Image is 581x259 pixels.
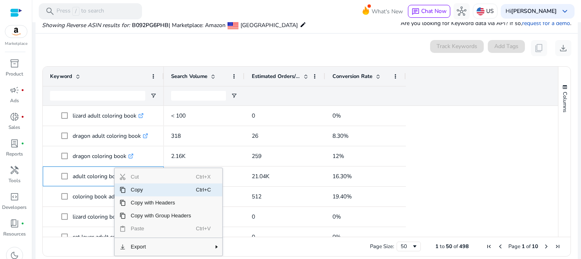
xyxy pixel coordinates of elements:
[532,243,538,250] span: 10
[252,132,258,140] span: 26
[558,43,568,53] span: download
[435,243,439,250] span: 1
[5,25,27,38] img: amazon.svg
[440,243,445,250] span: to
[126,183,196,196] span: Copy
[73,148,134,164] p: dragon coloring book
[126,222,196,235] span: Paste
[543,243,550,250] div: Next Page
[231,93,237,99] button: Open Filter Menu
[332,213,341,221] span: 0%
[240,21,298,29] span: [GEOGRAPHIC_DATA]
[332,132,349,140] span: 8.30%
[171,132,181,140] span: 318
[3,230,26,238] p: Resources
[486,4,494,18] p: US
[555,40,571,56] button: download
[506,8,557,14] p: Hi
[457,6,466,16] span: hub
[73,128,148,144] p: dragon adult coloring book
[446,243,452,250] span: 50
[10,165,19,175] span: handyman
[171,91,226,101] input: Search Volume Filter Input
[10,219,19,228] span: book_4
[332,173,352,180] span: 16.30%
[421,7,447,15] span: Chat Now
[73,107,144,124] p: lizard adult coloring book
[73,208,129,225] p: lizard coloring book
[477,7,485,15] img: us.svg
[332,193,352,200] span: 19.40%
[10,139,19,148] span: lab_profile
[8,177,21,184] p: Tools
[196,183,213,196] span: Ctrl+C
[397,242,421,251] div: Page Size
[10,97,19,104] p: Ads
[252,213,255,221] span: 0
[196,222,213,235] span: Ctrl+V
[372,4,403,19] span: What's New
[10,192,19,202] span: code_blocks
[560,6,570,16] span: keyboard_arrow_down
[6,70,23,78] p: Product
[252,112,255,120] span: 0
[73,168,129,185] p: adult coloring book
[370,243,394,250] div: Page Size:
[8,124,20,131] p: Sales
[171,73,207,80] span: Search Volume
[21,142,24,145] span: fiber_manual_record
[332,73,372,80] span: Conversion Rate
[459,243,469,250] span: 498
[2,204,27,211] p: Developers
[508,243,520,250] span: Page
[21,115,24,118] span: fiber_manual_record
[42,21,130,29] i: Showing Reverse ASIN results for:
[126,171,196,183] span: Cut
[126,240,196,253] span: Export
[5,41,27,47] p: Marketplace
[332,152,344,160] span: 12%
[252,173,270,180] span: 21.04K
[126,196,196,209] span: Copy with Headers
[486,243,492,250] div: First Page
[300,20,306,29] mat-icon: edit
[401,243,412,250] div: 50
[126,209,196,222] span: Copy with Group Headers
[21,88,24,92] span: fiber_manual_record
[252,233,255,241] span: 0
[10,85,19,95] span: campaign
[50,91,145,101] input: Keyword Filter Input
[408,5,450,18] button: chatChat Now
[554,243,561,250] div: Last Page
[72,7,79,16] span: /
[10,59,19,68] span: inventory_2
[332,112,341,120] span: 0%
[114,168,223,256] div: Context Menu
[252,73,300,80] span: Estimated Orders/Month
[45,6,55,16] span: search
[252,152,261,160] span: 259
[150,93,157,99] button: Open Filter Menu
[73,229,152,245] p: cat lover adult coloring book
[6,150,23,158] p: Reports
[454,3,470,19] button: hub
[56,7,104,16] p: Press to search
[171,152,186,160] span: 2.16K
[171,112,186,120] span: < 100
[522,243,525,250] span: 1
[454,243,458,250] span: of
[526,243,531,250] span: of
[50,73,72,80] span: Keyword
[252,193,261,200] span: 512
[196,171,213,183] span: Ctrl+X
[332,233,341,241] span: 0%
[497,243,504,250] div: Previous Page
[169,21,226,29] span: | Marketplace: Amazon
[73,188,129,205] p: coloring book adult
[412,8,420,16] span: chat
[10,112,19,122] span: donut_small
[21,222,24,225] span: fiber_manual_record
[132,21,169,29] span: B092PG6PHB
[511,7,557,15] b: [PERSON_NAME]
[561,92,568,112] span: Columns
